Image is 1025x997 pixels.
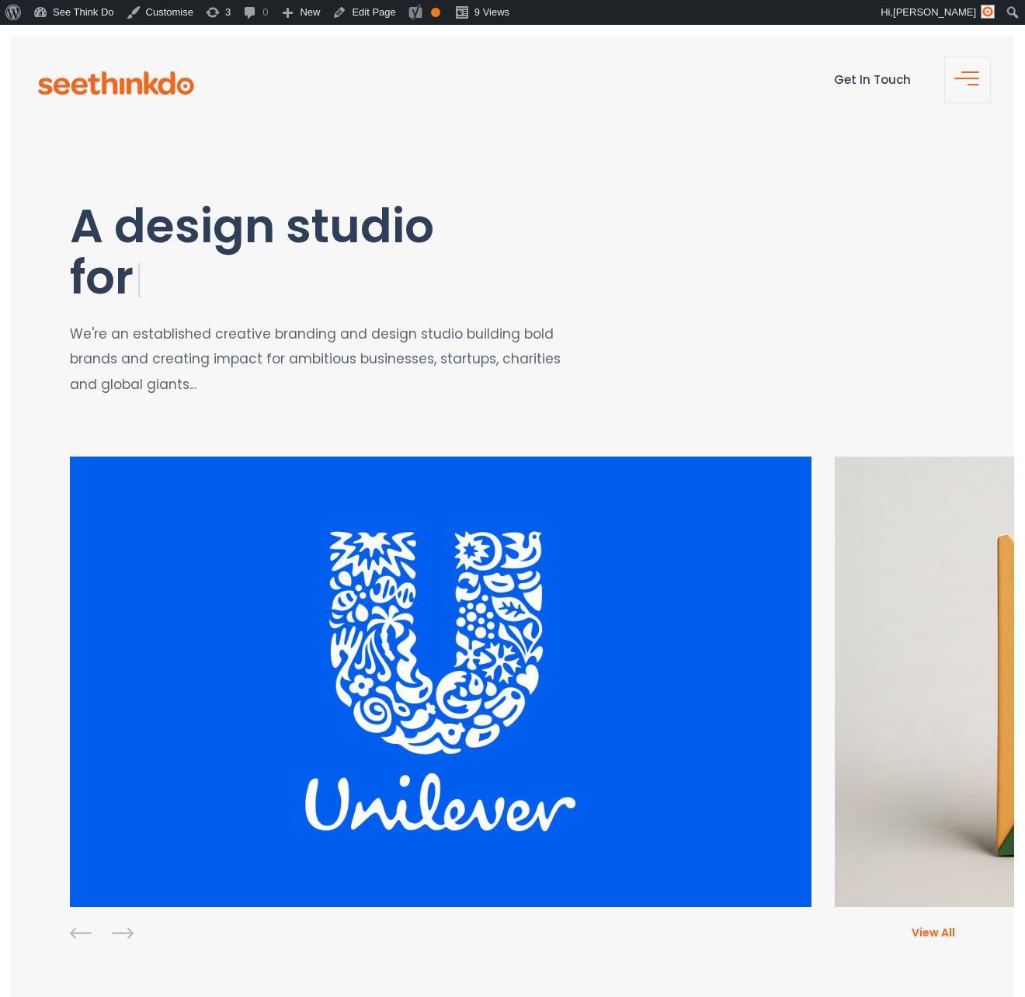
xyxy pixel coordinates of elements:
h1: A design studio for [70,200,652,306]
a: View All [888,925,955,940]
img: see-think-do-logo.png [38,71,194,95]
div: OK [431,8,440,17]
p: We're an established creative branding and design studio building bold brands and creating impact... [70,321,577,397]
a: Get In Touch [834,71,911,88]
span: View All [912,925,955,940]
span: [PERSON_NAME] [893,6,976,18]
